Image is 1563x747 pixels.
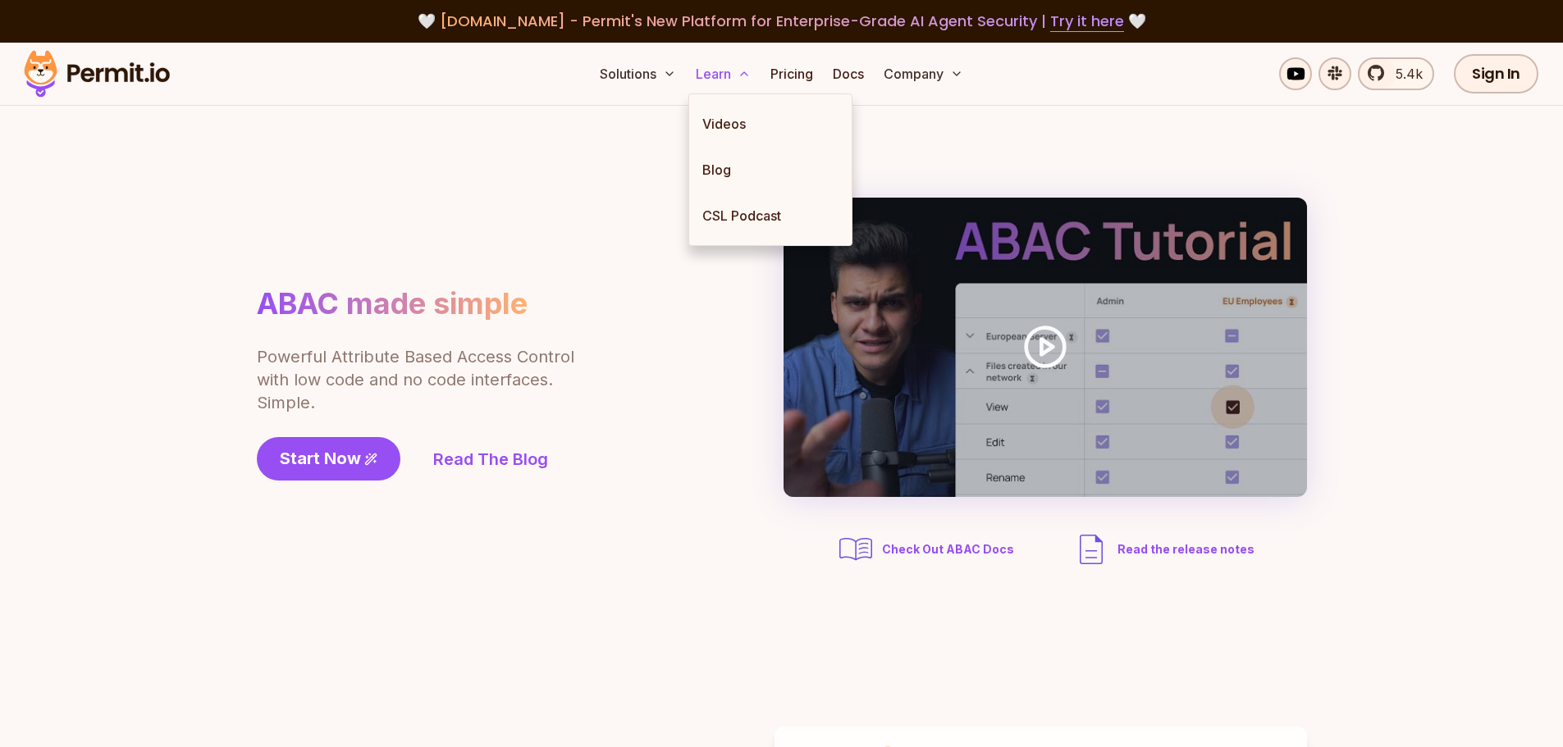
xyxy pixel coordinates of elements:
h1: ABAC made simple [257,285,528,322]
a: Docs [826,57,871,90]
span: Read the release notes [1117,541,1255,558]
a: Start Now [257,437,400,481]
a: Pricing [764,57,820,90]
button: Solutions [593,57,683,90]
button: Company [877,57,970,90]
span: Start Now [280,447,361,470]
a: Videos [689,101,852,147]
a: CSL Podcast [689,193,852,239]
img: Permit logo [16,46,177,102]
span: 5.4k [1386,64,1423,84]
a: 5.4k [1358,57,1434,90]
a: Sign In [1454,54,1538,93]
a: Blog [689,147,852,193]
a: Check Out ABAC Docs [836,530,1019,569]
button: Learn [689,57,757,90]
a: Try it here [1050,11,1124,32]
p: Powerful Attribute Based Access Control with low code and no code interfaces. Simple. [257,345,577,414]
a: Read the release notes [1072,530,1255,569]
div: 🤍 🤍 [39,10,1524,33]
img: abac docs [836,530,875,569]
span: Check Out ABAC Docs [882,541,1014,558]
img: description [1072,530,1111,569]
a: Read The Blog [433,448,548,471]
span: [DOMAIN_NAME] - Permit's New Platform for Enterprise-Grade AI Agent Security | [440,11,1124,31]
